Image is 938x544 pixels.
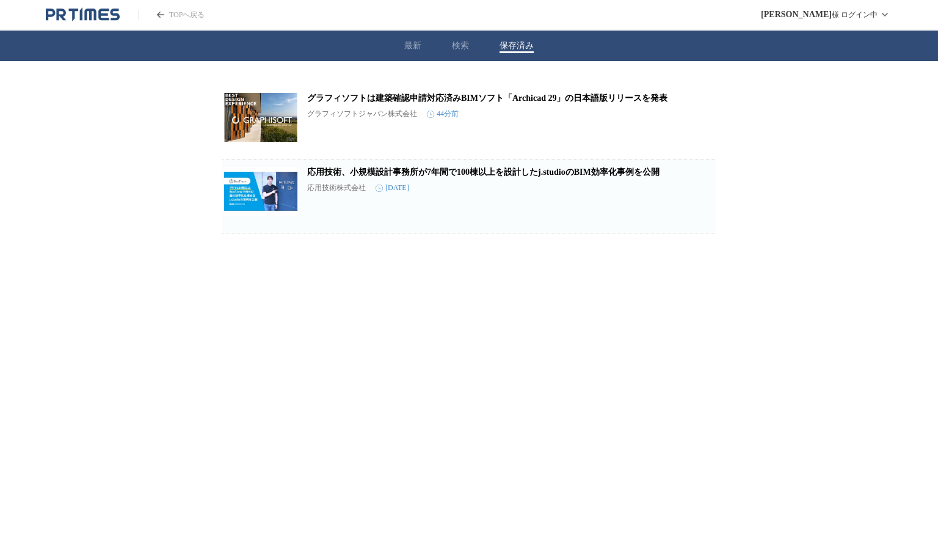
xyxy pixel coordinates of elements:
button: 保存済み [500,40,534,51]
time: [DATE] [376,183,409,193]
a: PR TIMESのトップページはこちら [46,7,120,22]
a: グラフィソフトは建築確認申請対応済みBIMソフト「Archicad 29」の日本語版リリースを発表 [307,94,667,103]
span: [PERSON_NAME] [761,10,832,20]
a: 応用技術、小規模設計事務所が7年間で100棟以上を設計したj.studioのBIM効率化事例を公開 [307,167,660,177]
p: 応用技術株式会社 [307,183,366,193]
p: グラフィソフトジャパン株式会社 [307,109,417,119]
a: PR TIMESのトップページはこちら [138,10,205,20]
button: 最新 [404,40,421,51]
img: 応用技術、小規模設計事務所が7年間で100棟以上を設計したj.studioのBIM効率化事例を公開 [224,167,297,216]
time: 44分前 [427,109,459,119]
img: グラフィソフトは建築確認申請対応済みBIMソフト「Archicad 29」の日本語版リリースを発表 [224,93,297,142]
button: 検索 [452,40,469,51]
